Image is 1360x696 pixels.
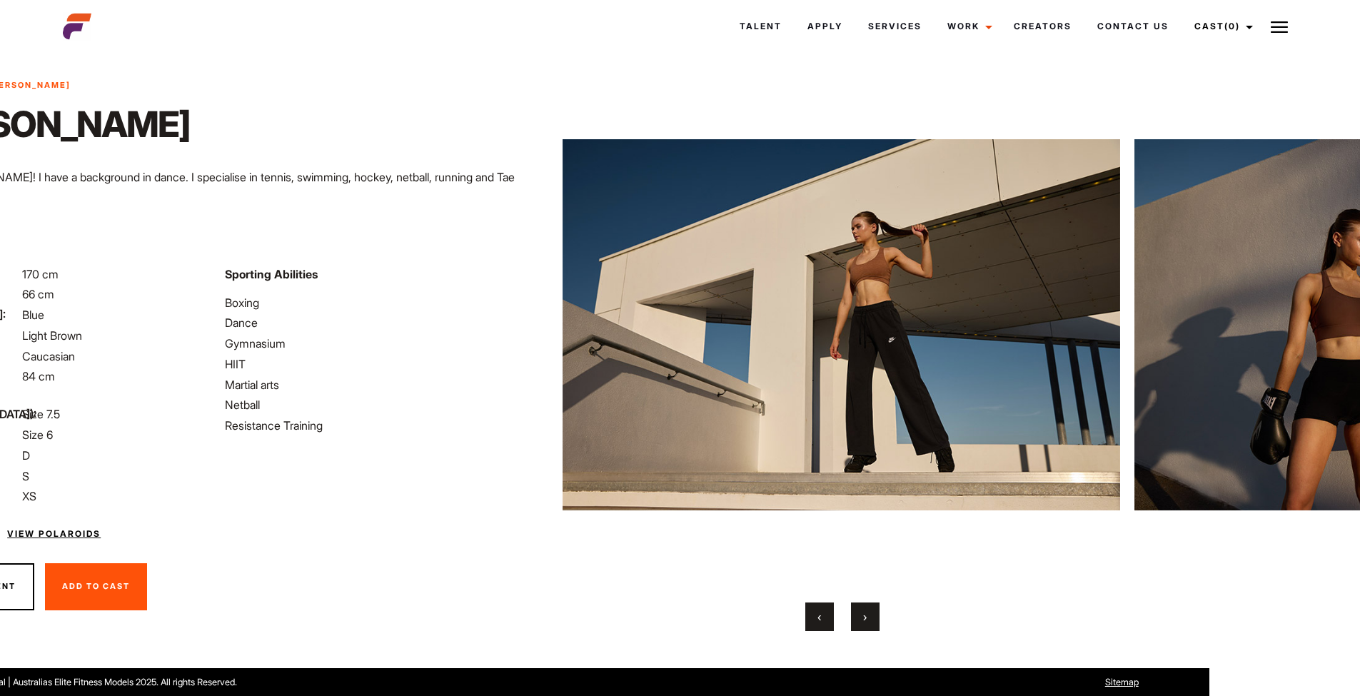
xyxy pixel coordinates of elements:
span: Previous [817,610,821,624]
span: Blue [22,308,44,322]
span: 84 cm [22,369,55,383]
a: Apply [795,7,855,46]
span: XS [22,489,36,503]
img: Burger icon [1271,19,1288,36]
a: Sitemap [1105,677,1139,687]
span: 66 cm [22,287,54,301]
li: Dance [225,314,520,331]
span: S [22,469,29,483]
a: Services [855,7,935,46]
li: HIIT [225,355,520,373]
span: Next [863,610,867,624]
strong: Sporting Abilities [225,267,318,281]
span: Add To Cast [62,581,130,591]
li: Gymnasium [225,335,520,352]
img: cropped-aefm-brand-fav-22-square.png [63,12,91,41]
span: (0) [1224,21,1240,31]
span: Size 7.5 [22,407,60,421]
a: View Polaroids [7,528,101,540]
button: Add To Cast [45,563,147,610]
span: Caucasian [22,349,75,363]
a: Work [935,7,1001,46]
li: Martial arts [225,376,520,393]
span: 170 cm [22,267,59,281]
a: Talent [727,7,795,46]
span: Size 6 [22,428,53,442]
li: Netball [225,396,520,413]
a: Creators [1001,7,1084,46]
li: Boxing [225,294,520,311]
span: D [22,448,30,463]
a: Contact Us [1084,7,1182,46]
li: Resistance Training [225,417,520,434]
span: Light Brown [22,328,82,343]
a: Cast(0) [1182,7,1261,46]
